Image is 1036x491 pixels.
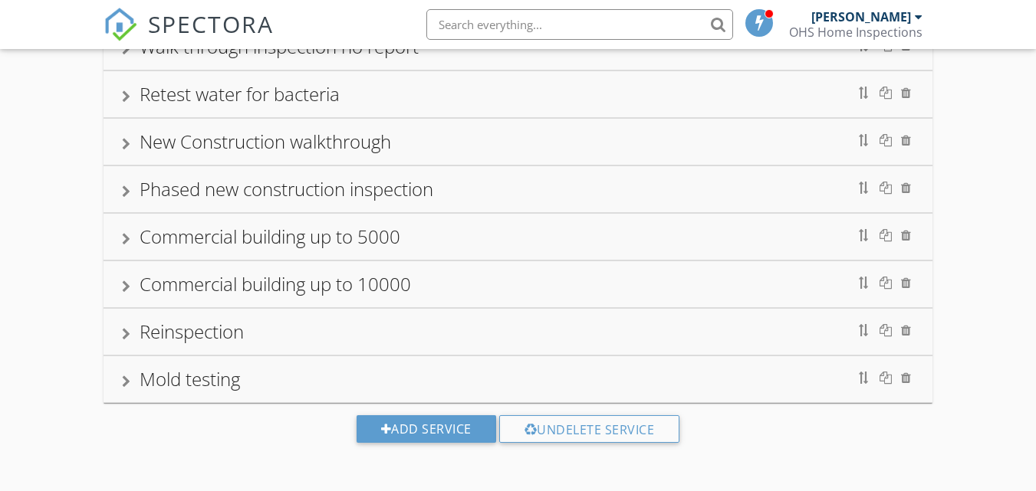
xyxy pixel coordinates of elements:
div: OHS Home Inspections [789,25,923,40]
img: The Best Home Inspection Software - Spectora [104,8,137,41]
div: Undelete Service [499,415,680,443]
div: Phased new construction inspection [140,176,433,201]
div: Commercial building up to 10000 [140,271,411,296]
a: SPECTORA [104,21,274,53]
div: Walk through inspection no report [140,34,419,59]
div: [PERSON_NAME] [811,9,911,25]
div: New Construction walkthrough [140,129,391,154]
div: Mold testing [140,366,240,391]
input: Search everything... [426,9,733,40]
div: Reinspection [140,319,244,344]
div: Commercial building up to 5000 [140,224,400,249]
div: Add Service [357,415,496,443]
span: SPECTORA [148,8,274,40]
div: Retest water for bacteria [140,81,340,106]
